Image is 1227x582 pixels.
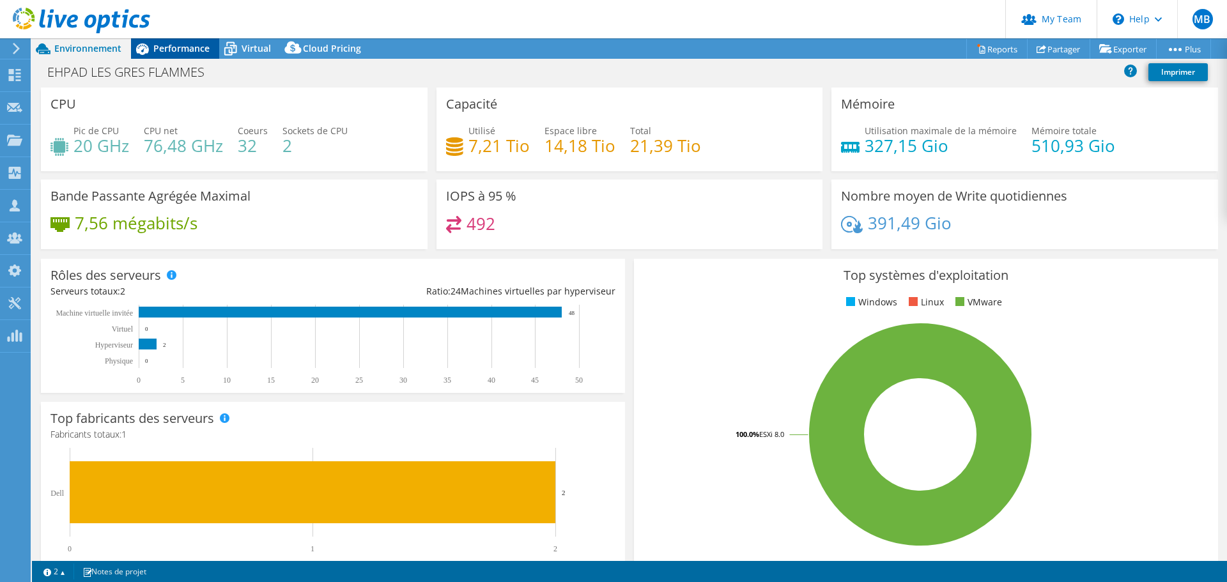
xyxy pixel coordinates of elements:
[952,295,1002,309] li: VMware
[153,42,210,54] span: Performance
[868,216,952,230] h4: 391,49 Gio
[1031,139,1115,153] h4: 510,93 Gio
[163,342,166,348] text: 2
[75,216,197,230] h4: 7,56 mégabits/s
[73,125,119,137] span: Pic de CPU
[1031,125,1097,137] span: Mémoire totale
[906,295,944,309] li: Linux
[50,268,161,282] h3: Rôles des serveurs
[50,284,333,298] div: Serveurs totaux:
[112,325,134,333] text: Virtuel
[865,125,1017,137] span: Utilisation maximale de la mémoire
[446,189,516,203] h3: IOPS à 95 %
[54,42,121,54] span: Environnement
[841,97,895,111] h3: Mémoire
[355,376,363,385] text: 25
[105,356,133,365] text: Physique
[451,285,461,297] span: 24
[544,139,615,153] h4: 14,18 Tio
[120,285,125,297] span: 2
[121,428,127,440] span: 1
[68,544,72,553] text: 0
[446,97,497,111] h3: Capacité
[841,189,1067,203] h3: Nombre moyen de Write quotidiennes
[488,376,495,385] text: 40
[144,125,178,137] span: CPU net
[144,139,223,153] h4: 76,48 GHz
[644,268,1208,282] h3: Top systèmes d'exploitation
[50,489,64,498] text: Dell
[238,139,268,153] h4: 32
[1027,39,1090,59] a: Partager
[1090,39,1157,59] a: Exporter
[544,125,597,137] span: Espace libre
[145,326,148,332] text: 0
[1113,13,1124,25] svg: \n
[467,217,495,231] h4: 492
[966,39,1028,59] a: Reports
[73,563,155,579] a: Notes de projet
[630,125,651,137] span: Total
[238,125,268,137] span: Coeurs
[303,42,361,54] span: Cloud Pricing
[73,139,129,153] h4: 20 GHz
[865,139,1017,153] h4: 327,15 Gio
[399,376,407,385] text: 30
[311,376,319,385] text: 20
[468,125,495,137] span: Utilisé
[1148,63,1208,81] a: Imprimer
[333,284,615,298] div: Ratio: Machines virtuelles par hyperviseur
[242,42,271,54] span: Virtual
[282,125,348,137] span: Sockets de CPU
[553,544,557,553] text: 2
[145,358,148,364] text: 0
[575,376,583,385] text: 50
[843,295,897,309] li: Windows
[531,376,539,385] text: 45
[50,427,615,441] h4: Fabricants totaux:
[569,310,575,316] text: 48
[50,189,251,203] h3: Bande Passante Agrégée Maximal
[1156,39,1211,59] a: Plus
[1192,9,1213,29] span: MB
[562,489,566,496] text: 2
[630,139,701,153] h4: 21,39 Tio
[282,139,348,153] h4: 2
[444,376,451,385] text: 35
[137,376,141,385] text: 0
[181,376,185,385] text: 5
[223,376,231,385] text: 10
[267,376,275,385] text: 15
[468,139,530,153] h4: 7,21 Tio
[35,563,74,579] a: 2
[56,309,133,318] tspan: Machine virtuelle invitée
[50,97,76,111] h3: CPU
[42,65,224,79] h1: EHPAD LES GRES FLAMMES
[736,429,759,439] tspan: 100.0%
[50,411,214,425] h3: Top fabricants des serveurs
[95,341,133,349] text: Hyperviseur
[311,544,314,553] text: 1
[759,429,784,439] tspan: ESXi 8.0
